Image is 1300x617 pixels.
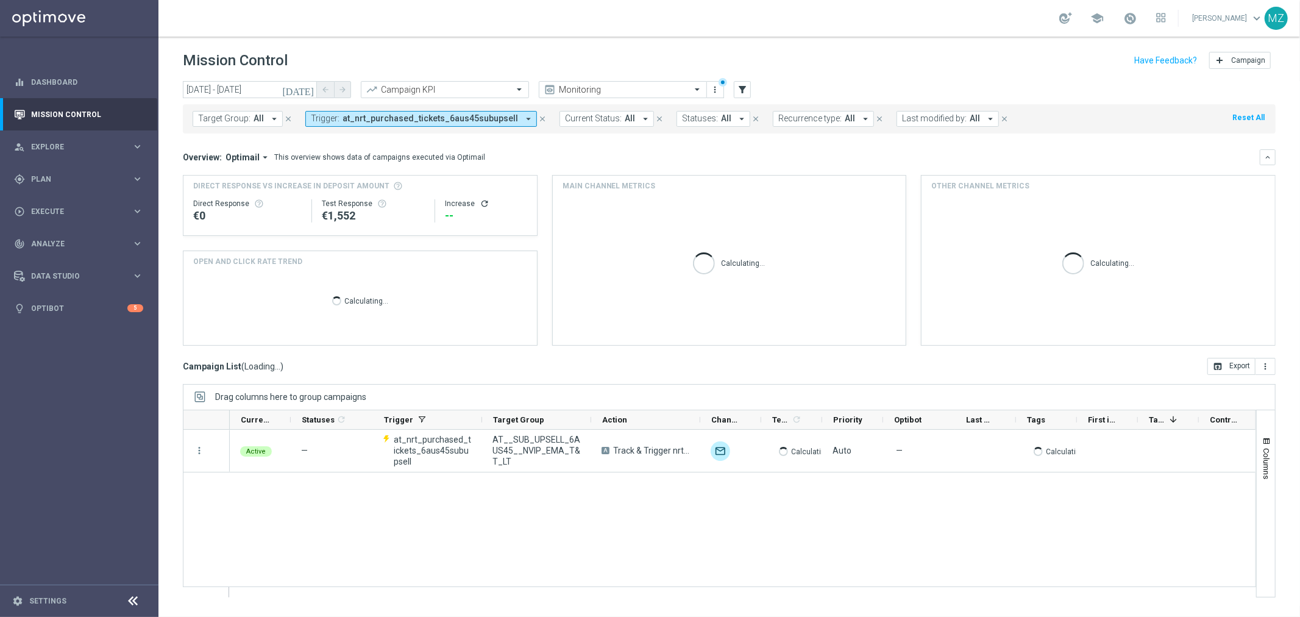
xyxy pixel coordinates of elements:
div: €1,552 [322,209,425,223]
span: keyboard_arrow_down [1250,12,1263,25]
i: keyboard_arrow_right [132,173,143,185]
i: close [751,115,760,123]
button: keyboard_arrow_down [1260,149,1276,165]
div: Press SPACE to select this row. [230,430,1260,473]
i: close [875,115,884,123]
span: Target Group [493,415,544,424]
i: arrow_drop_down [640,113,651,124]
h4: Main channel metrics [563,180,656,191]
button: Last modified by: All arrow_drop_down [897,111,999,127]
h3: Campaign List [183,361,283,372]
i: close [284,115,293,123]
button: equalizer Dashboard [13,77,144,87]
div: Explore [14,141,132,152]
span: Explore [31,143,132,151]
div: track_changes Analyze keyboard_arrow_right [13,239,144,249]
button: more_vert [1256,358,1276,375]
button: gps_fixed Plan keyboard_arrow_right [13,174,144,184]
button: close [750,112,761,126]
i: more_vert [711,85,720,95]
i: person_search [14,141,25,152]
span: Calculate column [335,413,346,426]
span: Current Status [241,415,270,424]
span: All [254,113,264,124]
button: more_vert [194,445,205,456]
i: filter_alt [737,84,748,95]
button: open_in_browser Export [1207,358,1256,375]
p: Calculating... [791,445,835,457]
i: arrow_drop_down [985,113,996,124]
span: Target Group: [198,113,250,124]
button: close [537,112,548,126]
div: Dashboard [14,66,143,98]
colored-tag: Active [240,445,272,457]
span: A [602,447,609,454]
div: -- [445,209,527,223]
span: Direct Response VS Increase In Deposit Amount [193,180,389,191]
a: [PERSON_NAME]keyboard_arrow_down [1191,9,1265,27]
span: Campaign [1231,56,1265,65]
span: Drag columns here to group campaigns [215,392,366,402]
div: Analyze [14,238,132,249]
div: 5 [127,304,143,312]
button: close [999,112,1010,126]
i: close [538,115,547,123]
span: Recurrence type: [778,113,842,124]
h4: OPEN AND CLICK RATE TREND [193,256,302,267]
i: keyboard_arrow_right [132,141,143,152]
span: at_nrt_purchased_tickets_6aus45subupsell [343,113,518,124]
button: Data Studio keyboard_arrow_right [13,271,144,281]
i: track_changes [14,238,25,249]
button: Current Status: All arrow_drop_down [559,111,654,127]
button: arrow_back [317,81,334,98]
div: Execute [14,206,132,217]
span: All [970,113,980,124]
span: ) [280,361,283,372]
span: Trigger: [311,113,339,124]
span: Priority [833,415,862,424]
button: filter_alt [734,81,751,98]
span: Data Studio [31,273,132,280]
span: Active [246,448,266,455]
i: more_vert [1260,362,1270,371]
button: more_vert [709,82,722,97]
span: Templates [772,415,790,424]
button: [DATE] [280,81,317,99]
button: arrow_forward [334,81,351,98]
button: refresh [480,199,489,209]
button: close [283,112,294,126]
input: Select date range [183,81,317,98]
span: Last modified by: [902,113,967,124]
span: Action [602,415,627,424]
span: Statuses: [682,113,718,124]
span: Columns [1262,448,1271,479]
input: Have Feedback? [1134,56,1197,65]
i: trending_up [366,84,378,96]
span: Control Customers [1210,415,1239,424]
span: Targeted Customers [1149,415,1165,424]
i: gps_fixed [14,174,25,185]
span: Calculate column [790,413,801,426]
span: First in Range [1088,415,1117,424]
span: Channel [711,415,741,424]
img: Optimail [711,441,730,461]
button: Target Group: All arrow_drop_down [193,111,283,127]
span: All [721,113,731,124]
button: play_circle_outline Execute keyboard_arrow_right [13,207,144,216]
i: keyboard_arrow_right [132,270,143,282]
i: close [655,115,664,123]
i: open_in_browser [1213,362,1223,371]
i: [DATE] [282,84,315,95]
i: refresh [792,415,801,424]
span: Optimail [226,152,260,163]
a: Optibot [31,292,127,324]
p: Calculating... [1090,257,1134,268]
button: add Campaign [1209,52,1271,69]
i: keyboard_arrow_right [132,205,143,217]
span: Loading... [244,361,280,372]
span: ( [241,361,244,372]
a: Mission Control [31,98,143,130]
